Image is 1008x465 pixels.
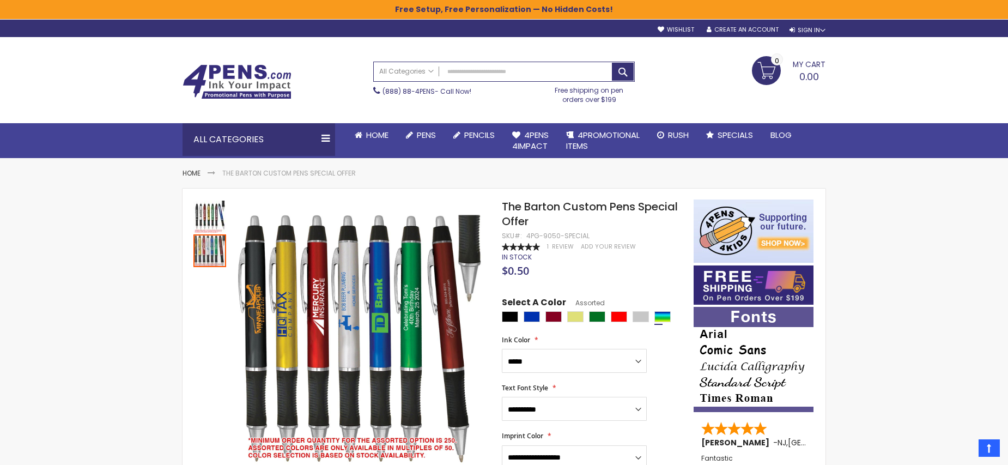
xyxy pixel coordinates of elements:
[382,87,435,96] a: (888) 88-4PENS
[654,311,671,322] div: Assorted
[557,123,648,159] a: 4PROMOTIONALITEMS
[417,129,436,141] span: Pens
[502,335,530,345] span: Ink Color
[502,243,540,251] div: 100%
[397,123,445,147] a: Pens
[193,201,226,233] img: assorted-disclaimer-baron-pen.jpg
[502,263,529,278] span: $0.50
[374,62,439,80] a: All Categories
[524,311,540,322] div: Blue
[799,70,819,83] span: 0.00
[611,311,627,322] div: Red
[238,215,487,464] img: assorted-disclaimer.jpg
[778,437,786,448] span: NJ
[502,231,522,240] strong: SKU
[694,265,813,305] img: Free shipping on orders over $199
[445,123,503,147] a: Pencils
[502,311,518,322] div: Black
[566,298,605,307] span: Assorted
[707,26,779,34] a: Create an Account
[752,56,825,83] a: 0.00 0
[701,437,773,448] span: [PERSON_NAME]
[502,431,543,440] span: Imprint Color
[775,56,779,66] span: 0
[694,200,813,263] img: 4pens 4 kids
[502,199,678,229] span: The Barton Custom Pens Special Offer
[183,123,335,156] div: All Categories
[346,123,397,147] a: Home
[697,123,762,147] a: Specials
[503,123,557,159] a: 4Pens4impact
[502,252,532,262] span: In stock
[790,26,825,34] div: Sign In
[545,311,562,322] div: Burgundy
[788,437,868,448] span: [GEOGRAPHIC_DATA]
[668,129,689,141] span: Rush
[502,297,566,311] span: Select A Color
[773,437,868,448] span: - ,
[979,439,1000,457] a: Top
[694,307,813,412] img: font-personalization-examples
[547,243,549,251] span: 1
[547,243,575,251] a: 1 Review
[566,129,640,152] span: 4PROMOTIONAL ITEMS
[581,243,636,251] a: Add Your Review
[770,129,792,141] span: Blog
[222,169,356,178] li: The Barton Custom Pens Special Offer
[567,311,584,322] div: Gold
[526,232,590,240] div: 4PG-9050-SPECIAL
[658,26,694,34] a: Wishlist
[464,129,495,141] span: Pencils
[183,168,201,178] a: Home
[589,311,605,322] div: Green
[183,64,292,99] img: 4Pens Custom Pens and Promotional Products
[544,82,635,104] div: Free shipping on pen orders over $199
[366,129,388,141] span: Home
[512,129,549,152] span: 4Pens 4impact
[718,129,753,141] span: Specials
[502,253,532,262] div: Availability
[502,383,548,392] span: Text Font Style
[762,123,800,147] a: Blog
[633,311,649,322] div: Silver
[379,67,434,76] span: All Categories
[382,87,471,96] span: - Call Now!
[552,243,574,251] span: Review
[648,123,697,147] a: Rush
